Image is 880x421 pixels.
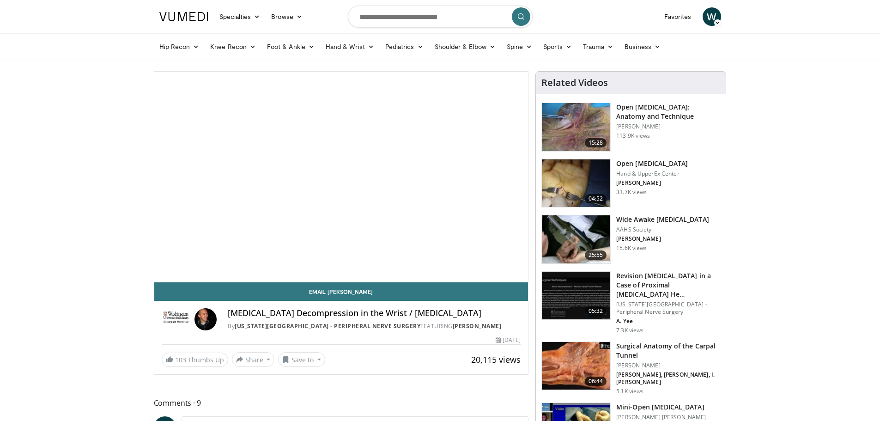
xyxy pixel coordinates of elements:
[159,12,208,21] img: VuMedi Logo
[619,37,666,56] a: Business
[228,322,521,330] div: By FEATURING
[542,215,610,263] img: wide_awake_carpal_tunnel_100008556_2.jpg.150x105_q85_crop-smart_upscale.jpg
[542,159,610,207] img: 54315_0000_3.png.150x105_q85_crop-smart_upscale.jpg
[616,317,720,325] p: A. Yee
[616,388,643,395] p: 5.1K views
[278,352,325,367] button: Save to
[429,37,501,56] a: Shoulder & Elbow
[542,272,610,320] img: Videography---Title-Standard_0_3.jpg.150x105_q85_crop-smart_upscale.jpg
[541,159,720,208] a: 04:52 Open [MEDICAL_DATA] Hand & UpperEx Center [PERSON_NAME] 33.7K views
[616,271,720,299] h3: Revision [MEDICAL_DATA] in a Case of Proximal [MEDICAL_DATA] He…
[453,322,502,330] a: [PERSON_NAME]
[585,306,607,316] span: 05:32
[616,371,720,386] p: [PERSON_NAME], [PERSON_NAME], I. [PERSON_NAME]
[541,342,720,395] a: 06:44 Surgical Anatomy of the Carpal Tunnel [PERSON_NAME] [PERSON_NAME], [PERSON_NAME], I. [PERSO...
[162,353,228,367] a: 103 Thumbs Up
[214,7,266,26] a: Specialties
[616,103,720,121] h3: Open [MEDICAL_DATA]: Anatomy and Technique
[542,342,610,390] img: 6bc13ebe-c2d8-4f72-b17c-7e540134e64e.150x105_q85_crop-smart_upscale.jpg
[616,327,643,334] p: 7.3K views
[541,103,720,152] a: 15:28 Open [MEDICAL_DATA]: Anatomy and Technique [PERSON_NAME] 113.9K views
[471,354,521,365] span: 20,115 views
[380,37,429,56] a: Pediatrics
[154,37,205,56] a: Hip Recon
[154,397,529,409] span: Comments 9
[616,179,688,187] p: [PERSON_NAME]
[616,215,709,224] h3: Wide Awake [MEDICAL_DATA]
[616,244,647,252] p: 15.6K views
[616,235,709,243] p: [PERSON_NAME]
[154,282,528,301] a: Email [PERSON_NAME]
[616,301,720,316] p: [US_STATE][GEOGRAPHIC_DATA] - Peripheral Nerve Surgery
[320,37,380,56] a: Hand & Wrist
[577,37,619,56] a: Trauma
[585,138,607,147] span: 15:28
[194,308,217,330] img: Avatar
[616,170,688,177] p: Hand & UpperEx Center
[261,37,320,56] a: Foot & Ankle
[616,414,706,421] p: [PERSON_NAME] [PERSON_NAME]
[616,362,720,369] p: [PERSON_NAME]
[541,215,720,264] a: 25:55 Wide Awake [MEDICAL_DATA] AAHS Society [PERSON_NAME] 15.6K views
[162,308,191,330] img: Washington University School of Medicine - Peripheral Nerve Surgery
[616,403,706,412] h3: Mini-Open [MEDICAL_DATA]
[616,189,647,196] p: 33.7K views
[496,336,521,344] div: [DATE]
[616,123,720,130] p: [PERSON_NAME]
[585,194,607,203] span: 04:52
[232,352,275,367] button: Share
[616,132,650,140] p: 113.9K views
[616,226,709,233] p: AAHS Society
[541,271,720,334] a: 05:32 Revision [MEDICAL_DATA] in a Case of Proximal [MEDICAL_DATA] He… [US_STATE][GEOGRAPHIC_DATA...
[616,159,688,168] h3: Open [MEDICAL_DATA]
[703,7,721,26] a: W
[541,77,608,88] h4: Related Videos
[154,72,528,282] video-js: Video Player
[266,7,308,26] a: Browse
[348,6,533,28] input: Search topics, interventions
[235,322,420,330] a: [US_STATE][GEOGRAPHIC_DATA] - Peripheral Nerve Surgery
[542,103,610,151] img: Bindra_-_open_carpal_tunnel_2.png.150x105_q85_crop-smart_upscale.jpg
[205,37,261,56] a: Knee Recon
[538,37,577,56] a: Sports
[616,342,720,360] h3: Surgical Anatomy of the Carpal Tunnel
[228,308,521,318] h4: [MEDICAL_DATA] Decompression in the Wrist / [MEDICAL_DATA]
[585,250,607,260] span: 25:55
[659,7,697,26] a: Favorites
[585,377,607,386] span: 06:44
[175,355,186,364] span: 103
[501,37,538,56] a: Spine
